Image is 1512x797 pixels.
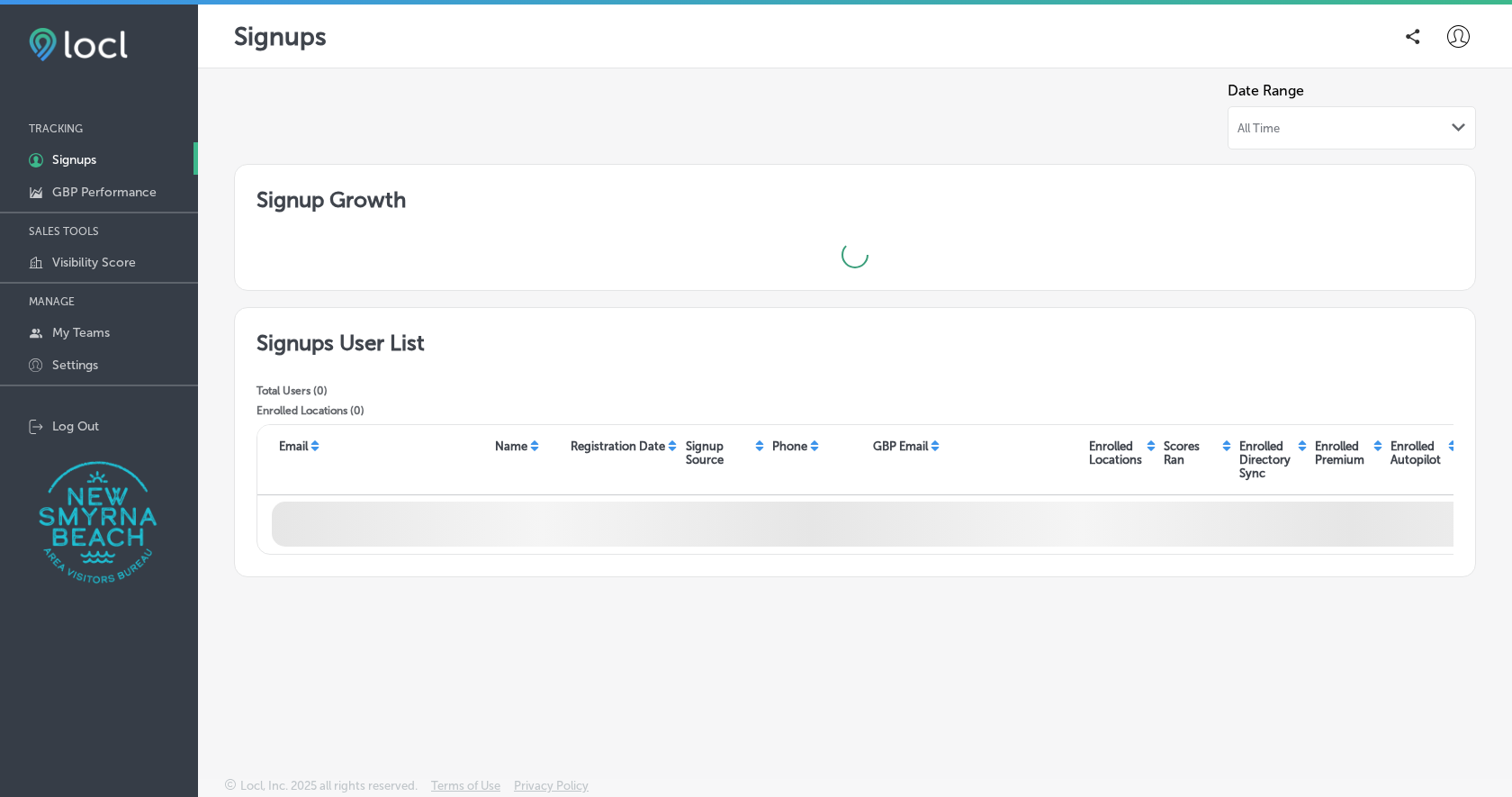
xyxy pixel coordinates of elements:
p: GBP Email [873,439,928,453]
p: Scores Ran [1164,439,1219,466]
p: Registration Date [571,439,665,453]
p: Signups [234,22,327,51]
p: Enrolled Locations ( 0 ) [256,404,425,417]
p: Name [495,439,527,453]
p: Total Users ( 0 ) [256,385,425,397]
label: Date Range [1228,82,1476,99]
p: Visibility Score [52,255,136,270]
p: My Teams [52,325,110,340]
p: Signup Source [686,439,752,466]
p: Enrolled Autopilot [1390,439,1446,466]
p: Log Out [52,419,99,434]
p: Enrolled Directory Sync [1239,439,1295,480]
h2: Signup Growth [256,186,1453,213]
img: fda3e92497d09a02dc62c9cd864e3231.png [29,28,128,61]
h2: Signups User List [256,330,425,356]
span: All Time [1237,122,1280,135]
p: Signups [52,152,96,168]
img: New Smyrna Beach [35,459,161,585]
p: Settings [52,358,98,373]
p: Enrolled Locations [1089,439,1145,466]
p: Phone [772,439,807,453]
p: Email [279,439,308,453]
p: GBP Performance [52,185,157,200]
p: Enrolled Premium [1315,439,1371,466]
p: Locl, Inc. 2025 all rights reserved. [240,779,418,792]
